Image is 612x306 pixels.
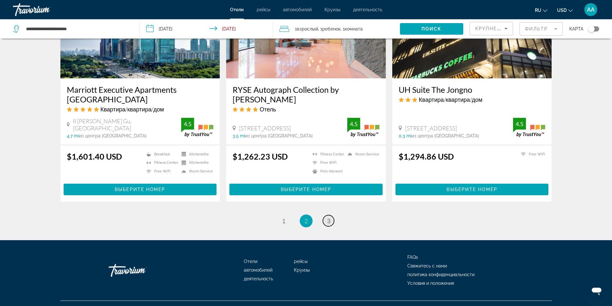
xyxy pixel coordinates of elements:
[244,259,257,264] a: Отели
[475,25,508,32] mat-select: Sort by
[178,160,213,166] li: Kitchenette
[309,160,344,166] li: Free WiFi
[282,217,285,224] span: 1
[412,133,479,138] span: из центра [GEOGRAPHIC_DATA]
[309,169,344,174] li: Pets Allowed
[322,26,341,31] span: Ребенок
[582,3,599,16] button: User Menu
[181,120,194,128] div: 4.5
[294,259,307,264] a: рейсы
[353,7,382,12] span: деятельность
[419,96,483,103] span: Квартира/квартира/дом
[115,187,165,192] span: Выберите номер
[245,133,313,138] span: из центра [GEOGRAPHIC_DATA]
[67,133,79,138] span: 4.7 mi
[407,272,475,277] a: политика конфиденциальности
[569,24,583,33] span: карта
[181,118,213,137] img: trustyou-badge.svg
[295,24,318,33] span: 1
[233,85,379,104] a: RYSE Autograph Collection by [PERSON_NAME]
[557,5,573,15] button: Change currency
[513,118,545,137] img: trustyou-badge.svg
[260,106,276,113] span: Отель
[513,120,526,128] div: 4.5
[143,152,178,157] li: Breakfast
[233,133,245,138] span: 3.5 mi
[324,7,340,12] a: Круизы
[583,26,599,32] button: Toggle map
[143,160,178,166] li: Fitness Center
[395,185,549,192] a: Выберите номер
[178,152,213,157] li: Kitchenette
[73,118,181,132] span: 8 [PERSON_NAME] Gu, [GEOGRAPHIC_DATA]
[518,152,545,157] li: Free WiFi
[239,125,291,132] span: [STREET_ADDRESS]
[395,184,549,195] button: Выберите номер
[294,267,310,273] a: Круизы
[64,184,217,195] button: Выберите номер
[13,1,77,18] a: Travorium
[347,120,360,128] div: 4.5
[557,8,567,13] span: USD
[229,184,383,195] button: Выберите номер
[60,214,552,227] nav: Pagination
[230,7,244,12] a: Отели
[399,133,412,138] span: 0.3 mi
[327,217,330,224] span: 3
[233,152,288,161] ins: $1,262.23 USD
[273,19,400,39] button: Travelers: 1 adult, 1 child
[257,7,270,12] a: рейсы
[140,19,273,39] button: Check-in date: Sep 28, 2025 Check-out date: Oct 3, 2025
[233,106,379,113] div: 4 star Hotel
[407,255,418,260] a: FAQs
[318,24,341,33] span: , 1
[347,118,379,137] img: trustyou-badge.svg
[79,133,146,138] span: из центра [GEOGRAPHIC_DATA]
[244,276,273,281] a: деятельность
[407,281,454,286] a: Условия и положения
[67,152,122,161] ins: $1,601.40 USD
[178,169,213,174] li: Room Service
[399,96,545,103] div: 3 star Apartment
[587,6,595,13] span: AA
[67,85,214,104] a: Marriott Executive Apartments [GEOGRAPHIC_DATA]
[405,125,457,132] span: [STREET_ADDRESS]
[535,8,541,13] span: ru
[283,7,312,12] a: автомобилей
[309,152,344,157] li: Fitness Center
[109,261,173,280] a: Travorium
[229,185,383,192] a: Выберите номер
[519,22,563,36] button: Filter
[399,85,545,94] a: UH Suite The Jongno
[421,26,442,31] span: Поиск
[64,185,217,192] a: Выберите номер
[143,169,178,174] li: Free WiFi
[345,26,363,31] span: Комната
[407,263,447,268] a: Свяжитесь с нами
[475,26,553,31] span: Крупнейшие сбережения
[281,187,331,192] span: Выберите номер
[344,152,379,157] li: Room Service
[399,152,454,161] ins: $1,294.86 USD
[535,5,547,15] button: Change language
[586,280,607,301] iframe: Кнопка запуска окна обмена сообщениями
[447,187,497,192] span: Выберите номер
[400,23,463,35] button: Поиск
[101,106,164,113] span: Квартира/квартира/дом
[297,26,318,31] span: Взрослый
[341,24,363,33] span: , 1
[244,267,272,273] a: автомобилей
